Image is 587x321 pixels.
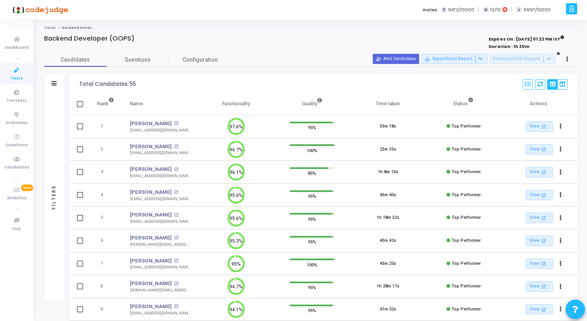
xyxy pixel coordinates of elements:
a: [PERSON_NAME] [130,257,172,265]
a: View [526,167,553,177]
mat-icon: open_in_new [174,304,178,309]
a: View [526,144,553,155]
div: Name [130,99,143,108]
span: New [21,184,33,191]
td: 2 [89,138,122,161]
span: Top Performer [452,215,481,220]
span: 9997/10000 [523,7,551,13]
a: View [526,281,553,292]
td: 1 [89,115,122,138]
div: [EMAIL_ADDRESS][DOMAIN_NAME] [130,264,190,270]
button: Actions [555,121,566,132]
span: C [483,7,488,13]
img: logo [10,2,68,18]
div: [EMAIL_ADDRESS][DOMAIN_NAME] [130,219,190,225]
span: 100% [307,146,317,154]
span: 95% [308,284,316,291]
td: 5 [89,206,122,229]
span: Tests [11,75,23,82]
div: Filters [50,154,57,240]
span: 9473/10000 [448,7,474,13]
button: Download PDF Reports [489,54,556,64]
button: Actions [555,258,566,269]
mat-icon: open_in_new [174,121,178,126]
div: Time taken [376,99,400,108]
div: [PERSON_NAME][EMAIL_ADDRESS][DOMAIN_NAME] [130,242,190,248]
mat-icon: open_in_new [541,146,547,153]
span: FAQ [12,226,21,232]
div: 23m 35s [380,146,396,153]
mat-icon: person_add_alt [376,56,381,62]
strong: Expires On : [DATE] 01:22 PM IST [489,34,564,43]
td: 3 [89,161,122,184]
span: 95% [308,192,316,200]
button: Actions [555,190,566,200]
th: Status [426,93,502,115]
span: Top Performer [452,169,481,174]
span: I [516,7,521,13]
div: [EMAIL_ADDRESS][DOMAIN_NAME] [130,128,190,133]
mat-icon: open_in_new [541,123,547,130]
span: Top Performer [452,261,481,266]
div: [EMAIL_ADDRESS][DOMAIN_NAME] [130,310,190,316]
td: 4 [89,184,122,207]
a: [PERSON_NAME] [130,165,172,173]
a: View [526,190,553,200]
span: Analytics [7,195,27,202]
mat-icon: open_in_new [174,236,178,240]
span: 95% [308,215,316,223]
th: Rank [89,93,122,115]
span: Backend Developer (OOPS) [62,25,116,30]
mat-icon: open_in_new [541,283,547,290]
div: 43m 42s [380,238,396,244]
button: Actions [555,213,566,223]
span: 100% [307,261,317,268]
div: 1h 8m 10s [378,169,398,176]
span: Top Performer [452,192,481,197]
button: Actions [555,281,566,292]
div: 33m 18s [380,123,396,130]
span: Dashboard [5,44,28,51]
span: Contests [7,98,27,104]
div: 43m 40s [380,192,396,199]
span: Candidates [4,164,29,171]
span: | [478,5,479,14]
mat-icon: open_in_new [541,306,547,313]
span: Questions [107,56,169,64]
a: View [526,259,553,269]
strong: Duration : 1h 30m [489,43,530,50]
div: 1h 18m 32s [377,215,399,221]
span: Top Performer [452,284,481,289]
td: 6 [89,229,122,252]
span: 95% [308,238,316,246]
span: Top Performer [452,124,481,129]
div: View Options [547,79,567,90]
a: [PERSON_NAME] [130,211,172,219]
div: [EMAIL_ADDRESS][DOMAIN_NAME] [130,173,190,179]
span: | [511,5,512,14]
div: 41m 52s [380,306,396,313]
span: 85% [308,169,316,177]
span: Questions [5,142,28,149]
mat-icon: open_in_new [541,260,547,267]
span: Top Performer [452,307,481,312]
span: Top Performer [452,238,481,243]
a: [PERSON_NAME] [130,280,172,287]
span: Configuration [183,56,218,64]
div: [EMAIL_ADDRESS][DOMAIN_NAME] [130,150,190,156]
button: Actions [555,167,566,178]
mat-icon: open_in_new [541,215,547,221]
a: Tests [44,25,56,30]
a: View [526,304,553,315]
mat-icon: save_alt [425,56,430,62]
div: Total Candidates: 55 [79,81,136,87]
a: [PERSON_NAME] [130,143,172,151]
mat-icon: open_in_new [174,167,178,172]
mat-icon: open_in_new [541,238,547,244]
div: [DOMAIN_NAME][EMAIL_ADDRESS][DOMAIN_NAME] [130,287,190,293]
a: View [526,121,553,132]
span: Candidates [44,56,107,64]
span: Top Performer [452,147,481,152]
button: Add Candidates [373,54,419,64]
